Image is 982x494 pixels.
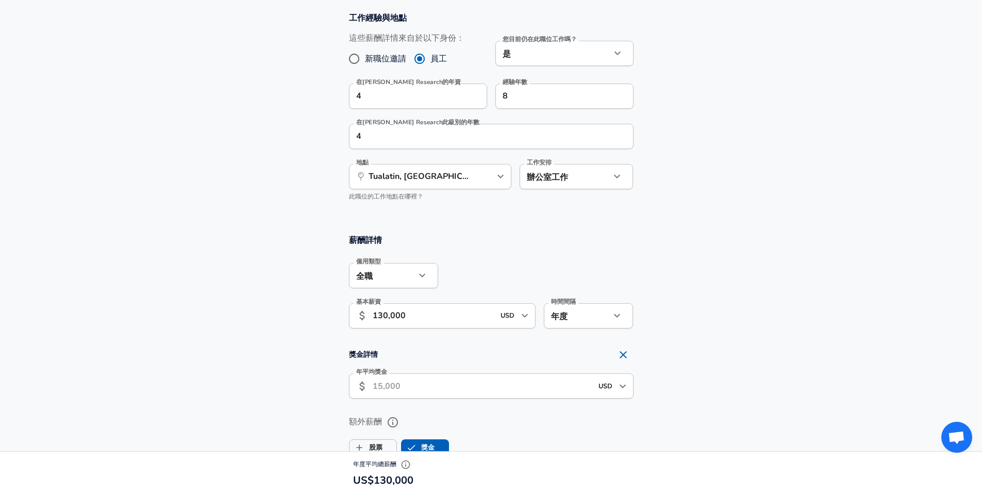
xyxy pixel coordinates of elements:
label: 地點 [356,159,369,166]
button: help [384,414,402,431]
input: 100,000 [373,303,495,328]
label: 額外薪酬 [349,414,634,431]
label: 年平均獎金 [356,369,387,375]
button: 說明總薪酬 [398,457,413,472]
button: 股票股票 [349,439,397,456]
label: 基本薪資 [356,299,381,305]
input: 0 [349,84,464,109]
div: 全職 [349,263,415,288]
label: 您目前仍在此職位工作嗎？ [503,36,577,42]
label: 在[PERSON_NAME] Research的年資 [356,79,461,85]
div: 辦公室工作 [520,164,595,189]
label: 股票 [349,438,382,457]
span: 年度平均總薪酬 [353,460,413,468]
div: 年度 [544,303,610,328]
span: 獎金 [402,438,421,457]
span: 員工 [430,53,447,65]
h3: 工作經驗與地點 [349,12,634,24]
button: Open [493,169,508,184]
span: 此職位的工作地點在哪裡？ [349,192,423,201]
div: 是 [495,41,611,66]
input: USD [497,308,518,324]
label: 工作安排 [527,159,552,166]
button: Open [615,379,630,393]
label: 經驗年數 [503,79,527,85]
h3: 薪酬詳情 [349,234,634,246]
div: 打開聊天 [941,422,972,453]
label: 獎金 [402,438,435,457]
label: 僱用類型 [356,258,381,265]
input: 1 [349,124,611,149]
label: 在[PERSON_NAME] Research此級別的年數 [356,119,479,125]
button: 獎金獎金 [401,439,449,456]
input: USD [595,378,616,394]
input: 7 [495,84,611,109]
label: 時間間隔 [551,299,576,305]
h4: 獎金詳情 [349,344,634,365]
input: 15,000 [373,373,592,399]
button: Remove Section [613,344,634,365]
span: 股票 [349,438,369,457]
button: Open [518,308,532,323]
label: 這些薪酬詳情來自於以下身份： [349,32,464,44]
span: 新職位邀請 [365,53,406,65]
